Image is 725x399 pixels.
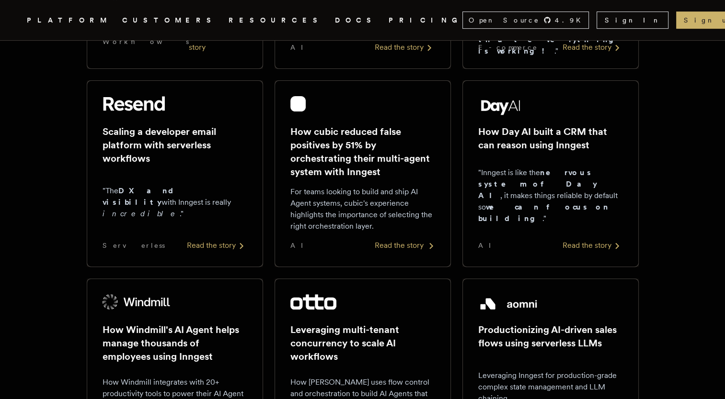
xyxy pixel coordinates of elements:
p: For teams looking to build and ship AI Agent systems, cubic's experience highlights the importanc... [290,186,435,232]
strong: nervous system of Day AI [478,168,597,200]
h2: How cubic reduced false positives by 51% by orchestrating their multi-agent system with Inngest [290,125,435,178]
img: Windmill [103,294,171,310]
h2: Scaling a developer email platform with serverless workflows [103,125,247,165]
strong: we can focus on building [478,202,609,223]
div: Read the story [563,240,623,251]
img: Resend [103,96,165,111]
img: Day AI [478,96,523,115]
span: E-commerce [478,43,538,52]
img: cubic [290,96,306,111]
button: PLATFORM [27,14,111,26]
a: cubic logoHow cubic reduced false positives by 51% by orchestrating their multi-agent system with... [275,80,451,267]
span: Serverless [103,241,165,250]
button: RESOURCES [229,14,323,26]
span: AI [478,241,499,250]
span: AI [290,241,311,250]
div: Read the story [375,42,435,53]
div: Read the story [375,240,435,251]
h2: Leveraging multi-tenant concurrency to scale AI workflows [290,323,435,363]
h2: How Day AI built a CRM that can reason using Inngest [478,125,623,152]
a: DOCS [335,14,377,26]
a: Sign In [597,11,668,29]
img: Aomni [478,294,539,313]
div: Read the story [187,240,247,251]
h2: How Windmill's AI Agent helps manage thousands of employees using Inngest [103,323,247,363]
a: Resend logoScaling a developer email platform with serverless workflows"TheDX and visibilitywith ... [87,80,263,267]
em: incredible [103,209,180,218]
div: Read the story [189,30,247,53]
span: Workflows [103,37,189,46]
span: 4.9 K [555,15,587,25]
p: "Inngest is like the , it makes things reliable by default so ." [478,167,623,224]
span: Open Source [469,15,540,25]
img: Otto [290,294,336,310]
a: CUSTOMERS [122,14,217,26]
strong: DX and visibility [103,186,182,207]
a: Day AI logoHow Day AI built a CRM that can reason using Inngest"Inngest is like thenervous system... [462,80,639,267]
div: Read the story [563,42,623,53]
p: "The with Inngest is really ." [103,185,247,220]
span: AI [290,43,311,52]
h2: Productionizing AI-driven sales flows using serverless LLMs [478,323,623,350]
a: PRICING [389,14,462,26]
